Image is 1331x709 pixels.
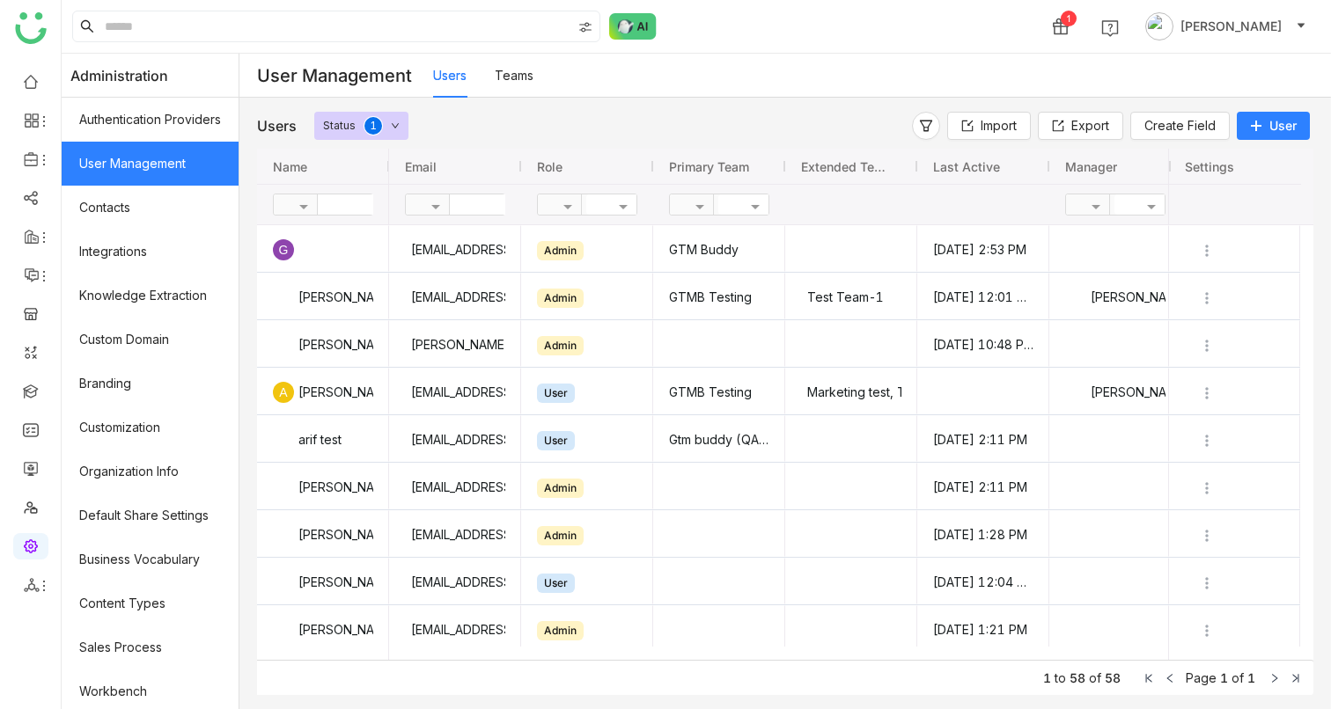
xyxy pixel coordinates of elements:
button: Import [947,112,1031,140]
button: Create Field [1130,112,1230,140]
img: 684a9d79de261c4b36a3e13b [1065,287,1086,308]
gtmb-cell-renderer: Gtm buddy (QA Team) [669,416,769,463]
span: of [1232,670,1244,685]
div: Press SPACE to select this row. [257,605,389,653]
gtmb-cell-renderer: [DATE] 12:01 PM [933,274,1033,320]
button: User [1237,112,1310,140]
img: search-type.svg [578,20,592,34]
a: Users [433,68,467,83]
button: [PERSON_NAME] [1142,12,1310,40]
gtmb-cell-renderer: GTMB Testing [669,369,769,415]
div: Press SPACE to select this row. [257,510,389,558]
span: Page [1186,670,1217,685]
div: 1 [1061,11,1077,26]
span: of [1089,670,1101,685]
div: Press SPACE to select this row. [1168,415,1300,463]
img: more.svg [1198,622,1216,640]
div: Press SPACE to select this row. [257,273,389,320]
gtmb-cell-renderer: [DATE] 2:11 PM [933,464,1033,510]
img: help.svg [1101,19,1119,37]
div: Press SPACE to select this row. [1168,463,1300,510]
span: 58 [1105,670,1121,685]
div: Admin [537,526,584,545]
img: 684a9ad2de261c4b36a3cd74 [273,619,294,640]
a: Branding [62,362,239,406]
a: Integrations [62,230,239,274]
div: User Management [239,55,433,98]
gtmb-cell-renderer: [DATE] 1:21 PM [933,606,1033,653]
a: Business Vocabulary [62,537,239,581]
a: Default Share Settings [62,493,239,537]
div: [PERSON_NAME] [273,606,373,653]
span: Role [537,159,563,174]
button: Export [1038,112,1123,140]
div: Admin [537,621,584,640]
span: User [1269,117,1297,135]
span: to [1055,670,1066,685]
div: [PERSON_NAME] [273,369,373,415]
div: [EMAIL_ADDRESS][DOMAIN_NAME] [405,559,505,605]
div: Press SPACE to select this row. [1168,510,1300,558]
span: 1 [1247,670,1255,685]
img: ask-buddy-normal.svg [609,13,657,40]
a: Custom Domain [62,318,239,362]
p: 1 [370,117,377,135]
div: [EMAIL_ADDRESS] [405,464,505,510]
span: Name [273,159,307,174]
img: more.svg [1198,337,1216,354]
span: Primary Team [669,159,749,174]
div: Press SPACE to select this row. [257,225,389,273]
div: A [273,382,294,403]
span: Email [405,159,437,174]
div: Press SPACE to select this row. [257,463,389,510]
div: Press SPACE to select this row. [1168,320,1300,368]
img: more.svg [1198,384,1216,402]
div: Admin [537,479,584,498]
div: Press SPACE to select this row. [1168,368,1300,415]
img: more.svg [1198,527,1216,545]
div: [PERSON_NAME] [1065,369,1166,415]
span: Extended Team Names [801,159,887,174]
div: [PERSON_NAME] [273,511,373,558]
a: User Management [62,142,239,186]
img: more.svg [1198,242,1216,259]
img: 685417580ab8ba194f5a36ce [273,572,294,593]
div: User [537,384,575,403]
span: 1 [1043,670,1051,685]
div: Admin [537,336,584,355]
span: 1 [1220,670,1228,685]
img: avatar [1145,12,1173,40]
div: User [537,431,575,450]
gtmb-cell-renderer: GTMB Testing [669,274,769,320]
div: G [273,239,294,260]
span: Manager [1065,159,1117,174]
a: Teams [495,68,533,83]
gtmb-cell-renderer: [DATE] 1:28 PM [933,511,1033,558]
div: Press SPACE to select this row. [257,558,389,605]
img: logo [15,12,47,44]
div: [PERSON_NAME] [273,464,373,510]
span: 58 [1070,670,1085,685]
div: Press SPACE to select this row. [257,368,389,415]
div: Press SPACE to select this row. [1168,273,1300,320]
div: [PERSON_NAME] [1065,274,1166,320]
div: Press SPACE to select this row. [1168,225,1300,273]
div: [EMAIL_ADDRESS][DOMAIN_NAME] [405,369,505,415]
div: [EMAIL_ADDRESS][DOMAIN_NAME] [405,274,505,320]
span: Import [981,116,1017,135]
nz-badge-sup: 1 [364,117,382,135]
img: 684be972847de31b02b70467 [1065,382,1086,403]
img: 684abccfde261c4b36a4c026 [273,429,294,450]
a: Customization [62,406,239,450]
gtmb-cell-renderer: [DATE] 10:48 PM [933,321,1033,368]
span: Last active [933,159,1000,174]
img: 684fd8469a55a50394c15cc7 [273,287,294,308]
div: [PERSON_NAME] [273,274,373,320]
span: [PERSON_NAME] [1180,17,1282,36]
img: 6860d480bc89cb0674c8c7e9 [273,524,294,545]
a: Contacts [62,186,239,230]
div: [EMAIL_ADDRESS] [405,226,505,273]
a: Organization Info [62,450,239,493]
img: 684a9aedde261c4b36a3ced9 [273,477,294,498]
img: more.svg [1198,289,1216,307]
